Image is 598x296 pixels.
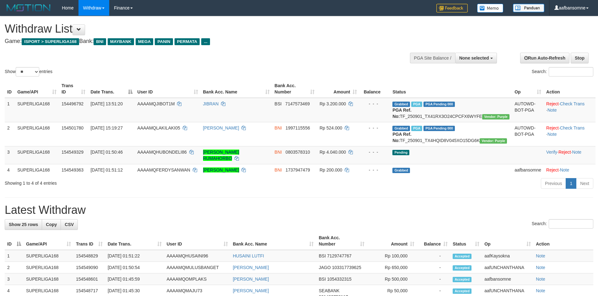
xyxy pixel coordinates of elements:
[105,273,164,285] td: [DATE] 01:45:59
[286,150,310,155] span: Copy 0803578310 to clipboard
[455,53,497,63] button: None selected
[73,250,105,262] td: 154548829
[90,101,122,106] span: [DATE] 13:51:20
[392,150,409,155] span: Pending
[319,265,331,270] span: JAGO
[203,167,239,172] a: [PERSON_NAME]
[392,108,411,119] b: PGA Ref. No:
[317,80,359,98] th: Amount: activate to sort column ascending
[390,122,512,146] td: TF_250901_TX4HQID8V045XO15DG6K
[392,132,411,143] b: PGA Ref. No:
[22,38,79,45] span: ISPORT > SUPERLIGA168
[367,232,417,250] th: Amount: activate to sort column ascending
[5,177,245,186] div: Showing 1 to 4 of 4 entries
[560,125,585,130] a: Check Trans
[453,277,471,282] span: Accepted
[137,167,190,172] span: AAAAMQFERDYSANWAN
[272,80,317,98] th: Bank Acc. Number: activate to sort column ascending
[137,101,175,106] span: AAAAMQJIBOT1M
[450,232,482,250] th: Status: activate to sort column ascending
[417,273,450,285] td: -
[5,98,15,122] td: 1
[137,150,187,155] span: AAAAMQHUBONDELI86
[558,150,571,155] a: Reject
[319,253,326,258] span: BSI
[73,232,105,250] th: Trans ID: activate to sort column ascending
[62,125,84,130] span: 154501780
[512,80,544,98] th: Op: activate to sort column ascending
[512,164,544,176] td: aafbansomne
[105,250,164,262] td: [DATE] 01:51:22
[233,288,269,293] a: [PERSON_NAME]
[327,253,352,258] span: Copy 7129747767 to clipboard
[5,80,15,98] th: ID
[332,265,361,270] span: Copy 103317739625 to clipboard
[541,178,566,189] a: Previous
[392,168,410,173] span: Grabbed
[5,164,15,176] td: 4
[536,288,545,293] a: Note
[367,273,417,285] td: Rp 500,000
[5,232,24,250] th: ID: activate to sort column descending
[367,250,417,262] td: Rp 100,000
[549,219,593,229] input: Search:
[546,167,559,172] a: Reject
[61,219,78,230] a: CSV
[513,4,544,12] img: panduan.png
[411,102,422,107] span: Marked by aafsoumeymey
[136,38,154,45] span: MEGA
[572,150,582,155] a: Note
[90,125,122,130] span: [DATE] 15:19:27
[233,253,264,258] a: HUSAINI LUTFI
[233,265,269,270] a: [PERSON_NAME]
[135,80,201,98] th: User ID: activate to sort column ascending
[15,80,59,98] th: Game/API: activate to sort column ascending
[5,204,593,216] h1: Latest Withdraw
[327,277,352,282] span: Copy 1054332315 to clipboard
[5,273,24,285] td: 3
[520,53,569,63] a: Run Auto-Refresh
[480,138,507,144] span: Vendor URL: https://trx4.1velocity.biz
[544,146,595,164] td: · ·
[15,146,59,164] td: SUPERLIGA168
[482,273,533,285] td: aafbansomne
[316,232,367,250] th: Bank Acc. Number: activate to sort column ascending
[164,262,230,273] td: AAAAMQMULUSBANGET
[108,38,134,45] span: MAYBANK
[16,67,39,77] select: Showentries
[410,53,455,63] div: PGA Site Balance /
[275,150,282,155] span: BNI
[203,125,239,130] a: [PERSON_NAME]
[533,232,593,250] th: Action
[62,167,84,172] span: 154549363
[544,80,595,98] th: Action
[15,98,59,122] td: SUPERLIGA168
[362,125,387,131] div: - - -
[453,265,471,271] span: Accepted
[59,80,88,98] th: Trans ID: activate to sort column ascending
[459,55,489,61] span: None selected
[5,262,24,273] td: 2
[5,250,24,262] td: 1
[73,262,105,273] td: 154549090
[105,262,164,273] td: [DATE] 01:50:54
[24,273,73,285] td: SUPERLIGA168
[482,114,509,119] span: Vendor URL: https://trx4.1velocity.biz
[392,126,410,131] span: Grabbed
[512,98,544,122] td: AUTOWD-BOT-PGA
[155,38,173,45] span: PANIN
[164,250,230,262] td: AAAAMQHUSAINI96
[230,232,316,250] th: Bank Acc. Name: activate to sort column ascending
[549,67,593,77] input: Search:
[90,150,122,155] span: [DATE] 01:50:46
[547,108,557,113] a: Note
[5,122,15,146] td: 2
[536,265,545,270] a: Note
[532,67,593,77] label: Search:
[390,98,512,122] td: TF_250901_TX41RX3O24CPCFX6WYFE
[319,277,326,282] span: BSI
[544,164,595,176] td: ·
[560,101,585,106] a: Check Trans
[417,232,450,250] th: Balance: activate to sort column ascending
[88,80,135,98] th: Date Trans.: activate to sort column descending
